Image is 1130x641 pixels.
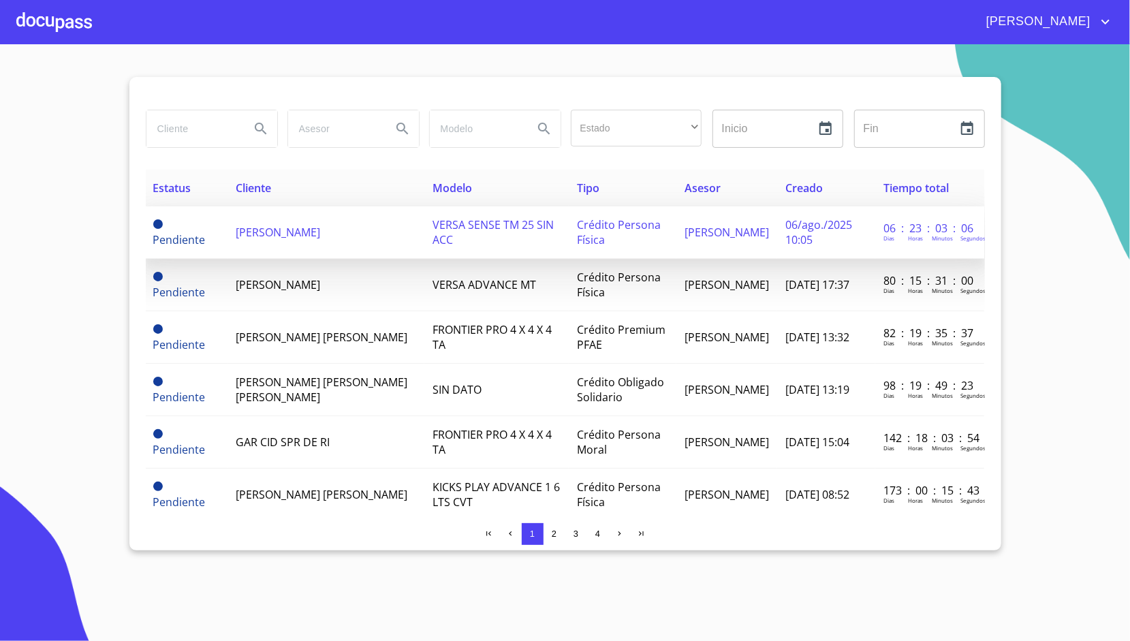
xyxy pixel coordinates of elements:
span: [DATE] 17:37 [785,277,849,292]
span: FRONTIER PRO 4 X 4 X 4 TA [433,427,552,457]
p: Horas [908,392,923,399]
span: [PERSON_NAME] [PERSON_NAME] [236,487,407,502]
span: [DATE] 15:04 [785,435,849,450]
p: Horas [908,234,923,242]
span: Cliente [236,181,271,196]
p: Segundos [960,234,986,242]
p: Segundos [960,339,986,347]
button: 1 [522,523,544,545]
p: Minutos [932,234,953,242]
span: [PERSON_NAME] [685,225,769,240]
p: 82 : 19 : 35 : 37 [883,326,975,341]
span: [PERSON_NAME] [685,382,769,397]
p: Dias [883,392,894,399]
span: Crédito Persona Física [577,270,661,300]
span: [PERSON_NAME] [976,11,1097,33]
span: [DATE] 13:32 [785,330,849,345]
p: 06 : 23 : 03 : 06 [883,221,975,236]
p: Segundos [960,287,986,294]
span: Pendiente [153,337,206,352]
p: Segundos [960,444,986,452]
p: Segundos [960,392,986,399]
span: Pendiente [153,232,206,247]
p: 80 : 15 : 31 : 00 [883,273,975,288]
button: 3 [565,523,587,545]
span: Pendiente [153,377,163,386]
span: Crédito Persona Moral [577,427,661,457]
span: GAR CID SPR DE RI [236,435,330,450]
span: [PERSON_NAME] [PERSON_NAME] [PERSON_NAME] [236,375,407,405]
span: Creado [785,181,823,196]
span: 1 [530,529,535,539]
p: Horas [908,444,923,452]
span: VERSA ADVANCE MT [433,277,536,292]
p: Dias [883,234,894,242]
button: Search [245,112,277,145]
span: Crédito Persona Física [577,217,661,247]
span: Pendiente [153,219,163,229]
span: KICKS PLAY ADVANCE 1 6 LTS CVT [433,480,560,510]
span: Pendiente [153,390,206,405]
input: search [430,110,522,147]
span: [DATE] 08:52 [785,487,849,502]
span: Asesor [685,181,721,196]
p: Minutos [932,497,953,504]
span: 06/ago./2025 10:05 [785,217,852,247]
span: Pendiente [153,285,206,300]
span: 2 [552,529,556,539]
span: 3 [574,529,578,539]
button: 2 [544,523,565,545]
span: Pendiente [153,482,163,491]
p: Segundos [960,497,986,504]
span: Pendiente [153,495,206,510]
p: 142 : 18 : 03 : 54 [883,431,975,445]
span: [PERSON_NAME] [236,277,320,292]
span: [PERSON_NAME] [685,277,769,292]
span: [PERSON_NAME] [685,435,769,450]
span: Crédito Premium PFAE [577,322,665,352]
span: [PERSON_NAME] [685,330,769,345]
p: Minutos [932,339,953,347]
span: Pendiente [153,272,163,281]
button: Search [528,112,561,145]
p: Minutos [932,287,953,294]
p: Horas [908,339,923,347]
p: 98 : 19 : 49 : 23 [883,378,975,393]
button: 4 [587,523,609,545]
span: Tipo [577,181,599,196]
p: Minutos [932,444,953,452]
span: Modelo [433,181,472,196]
p: Horas [908,497,923,504]
input: search [288,110,381,147]
p: Dias [883,497,894,504]
p: Dias [883,444,894,452]
span: 4 [595,529,600,539]
span: [DATE] 13:19 [785,382,849,397]
p: Dias [883,339,894,347]
span: FRONTIER PRO 4 X 4 X 4 TA [433,322,552,352]
button: account of current user [976,11,1114,33]
p: 173 : 00 : 15 : 43 [883,483,975,498]
span: Pendiente [153,442,206,457]
span: [PERSON_NAME] [685,487,769,502]
span: Estatus [153,181,191,196]
p: Dias [883,287,894,294]
span: Crédito Persona Física [577,480,661,510]
p: Horas [908,287,923,294]
span: VERSA SENSE TM 25 SIN ACC [433,217,554,247]
span: Tiempo total [883,181,949,196]
div: ​ [571,110,702,146]
span: SIN DATO [433,382,482,397]
input: search [146,110,239,147]
p: Minutos [932,392,953,399]
span: [PERSON_NAME] [236,225,320,240]
span: Pendiente [153,324,163,334]
button: Search [386,112,419,145]
span: Crédito Obligado Solidario [577,375,664,405]
span: [PERSON_NAME] [PERSON_NAME] [236,330,407,345]
span: Pendiente [153,429,163,439]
